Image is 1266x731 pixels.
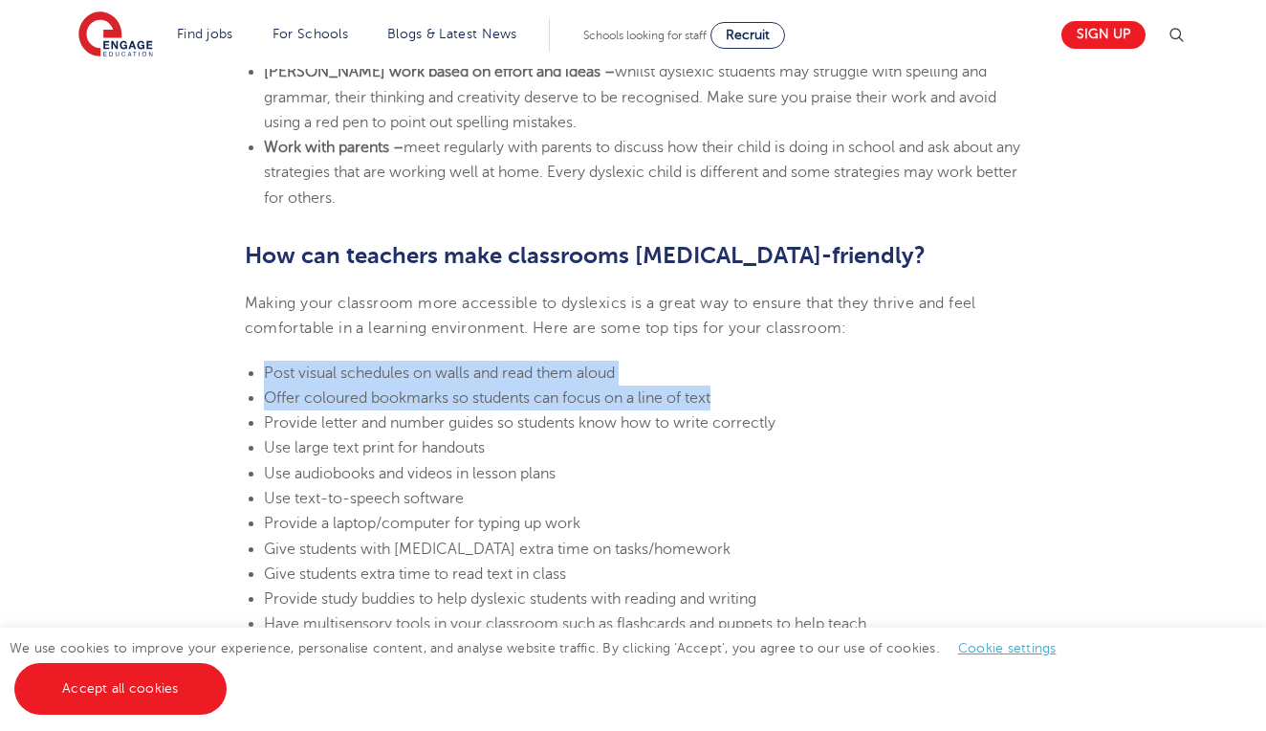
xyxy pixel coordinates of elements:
[726,28,770,42] span: Recruit
[958,641,1057,655] a: Cookie settings
[78,11,153,59] img: Engage Education
[264,615,866,632] span: Have multisensory tools in your classroom such as flashcards and puppets to help teach
[264,439,485,456] span: Use large text print for handouts
[583,29,707,42] span: Schools looking for staff
[177,27,233,41] a: Find jobs
[710,22,785,49] a: Recruit
[264,139,1020,207] span: meet regularly with parents to discuss how their child is doing in school and ask about any strat...
[264,590,756,608] span: Provide study buddies to help dyslexic students with reading and writing
[264,139,404,156] b: Work with parents –
[245,295,976,337] span: Making your classroom more accessible to dyslexics is a great way to ensure that they thrive and ...
[264,63,996,131] span: whilst dyslexic students may struggle with spelling and grammar, their thinking and creativity de...
[264,63,615,80] b: [PERSON_NAME] work based on effort and ideas –
[264,565,566,583] span: Give students extra time to read text in class
[264,389,710,407] span: Offer coloured bookmarks so students can focus on a line of text
[264,490,464,507] span: Use text-to-speech software
[264,365,615,382] span: Post visual schedules on walls and read them aloud
[264,465,556,482] span: Use audiobooks and videos in lesson plans
[1061,21,1146,49] a: Sign up
[273,27,348,41] a: For Schools
[14,663,227,715] a: Accept all cookies
[245,242,926,269] b: How can teachers make classrooms [MEDICAL_DATA]-friendly?
[264,541,731,558] span: Give students with [MEDICAL_DATA] extra time on tasks/homework
[264,515,580,532] span: Provide a laptop/computer for typing up work
[10,641,1076,696] span: We use cookies to improve your experience, personalise content, and analyse website traffic. By c...
[264,414,775,432] span: Provide letter and number guides so students know how to write correctly
[387,27,517,41] a: Blogs & Latest News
